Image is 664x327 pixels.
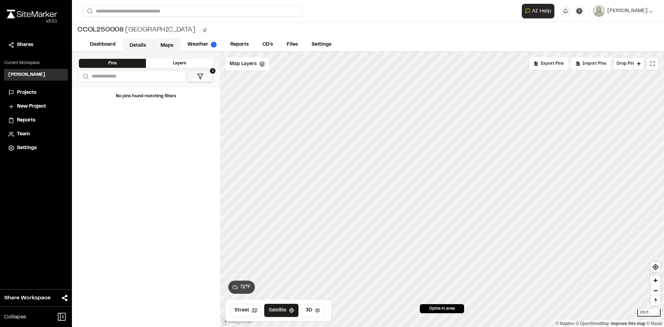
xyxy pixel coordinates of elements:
span: 72 ° F [240,283,251,291]
button: Street [230,304,261,317]
span: Shares [17,41,33,49]
a: Reports [223,38,256,51]
canvas: Map [220,52,664,327]
a: Shares [8,41,64,49]
a: Weather [181,38,223,51]
button: Search [79,71,91,82]
button: 72°F [228,281,255,294]
span: 1 [210,68,215,74]
a: CD's [256,38,280,51]
span: Settings [17,144,37,152]
span: Team [17,130,30,138]
img: precipai.png [211,42,216,47]
div: Pins [79,59,146,68]
a: Settings [305,38,338,51]
button: Open AI Assistant [522,4,554,18]
button: Find my location [651,262,661,272]
button: Drop Pin [614,57,644,70]
div: Open AI Assistant [522,4,557,18]
span: Zoom out [651,286,661,296]
span: Share Workspace [4,294,50,302]
span: Projects [17,89,36,97]
span: Reports [17,117,35,124]
a: Maxar [646,321,662,326]
a: Details [122,39,153,52]
span: CCOL250008 [77,25,124,35]
a: Team [8,130,64,138]
button: Search [83,6,95,17]
a: Projects [8,89,64,97]
span: Import Pins [582,61,606,67]
div: [GEOGRAPHIC_DATA] [77,25,195,35]
a: OpenStreetMap [576,321,609,326]
span: AI Help [532,7,551,15]
span: Drop Pin [617,61,634,67]
span: Reset bearing to north [651,296,661,306]
div: No pins available to export [529,57,568,70]
a: Dashboard [83,38,122,51]
div: Layers [146,59,213,68]
span: [PERSON_NAME] [607,7,647,15]
button: Zoom out [651,285,661,296]
a: New Project [8,103,64,110]
a: Reports [8,117,64,124]
img: rebrand.png [7,10,57,18]
img: User [593,6,605,17]
div: Oh geez...please don't... [7,18,57,25]
button: 3D [301,304,324,317]
a: Mapbox logo [222,317,252,325]
a: Maps [153,39,181,52]
div: Import Pins into your project [571,57,611,70]
a: Settings [8,144,64,152]
span: No pins found matching filters [116,94,176,98]
span: Export Pins [541,61,564,67]
span: New Project [17,103,46,110]
a: Mapbox [555,321,574,326]
span: Collapse [4,313,26,321]
button: Edit Tags [201,26,209,34]
span: 0 pins in area [429,306,455,312]
button: Zoom in [651,275,661,285]
button: 1 [187,71,213,82]
a: Files [280,38,305,51]
p: Current Workspace [4,60,68,66]
button: Reset bearing to north [651,296,661,306]
button: Satellite [264,304,298,317]
a: Map feedback [611,321,645,326]
h3: [PERSON_NAME] [8,72,45,78]
span: Map Layers [230,60,257,68]
div: 200 ft [637,309,661,317]
button: [PERSON_NAME] [593,6,653,17]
